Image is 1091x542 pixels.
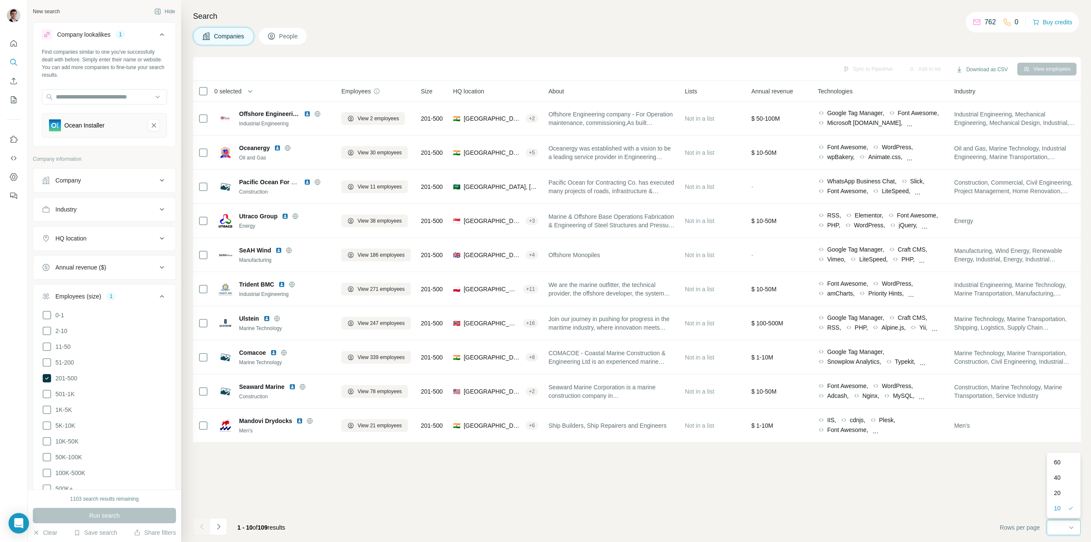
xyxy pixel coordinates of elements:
[919,323,927,332] span: Yii,
[868,153,902,161] span: Animate.css,
[751,183,753,190] span: -
[523,285,538,293] div: + 11
[239,417,292,425] span: Mandovi Drydocks
[859,255,888,264] span: LiteSpeed,
[341,180,408,193] button: View 11 employees
[751,286,776,293] span: $ 10-50M
[827,109,884,117] span: Google Tag Manager,
[685,87,697,96] span: Lists
[453,319,460,328] span: 🇳🇴
[893,391,915,400] span: MySQL,
[464,114,522,123] span: [GEOGRAPHIC_DATA], [GEOGRAPHIC_DATA]
[863,391,880,400] span: Nginx,
[219,419,232,432] img: Logo of Mandovi Drydocks
[954,144,1080,161] span: Oil and Gas, Marine Technology, Industrial Engineering, Marine Transportation, Construction, Proj...
[881,323,906,332] span: Alpine.js,
[214,87,242,96] span: 0 selected
[464,148,522,157] span: [GEOGRAPHIC_DATA], [GEOGRAPHIC_DATA]
[239,427,331,435] div: Men's
[827,391,849,400] span: Adcash,
[219,112,232,125] img: Logo of Offshore Engineering
[464,251,522,259] span: [GEOGRAPHIC_DATA], [GEOGRAPHIC_DATA], [GEOGRAPHIC_DATA]
[341,249,411,261] button: View 186 employees
[358,217,402,225] span: View 38 employees
[52,374,77,383] span: 201-500
[341,317,411,330] button: View 247 employees
[33,199,176,220] button: Industry
[33,8,60,15] div: New search
[827,313,884,322] span: Google Tag Manager,
[74,528,117,537] button: Save search
[464,183,538,191] span: [GEOGRAPHIC_DATA], [GEOGRAPHIC_DATA] Region
[358,115,399,122] span: View 2 employees
[239,154,331,162] div: Oil and Gas
[818,87,853,96] span: Technologies
[55,176,81,185] div: Company
[421,114,443,123] span: 201-500
[899,221,918,229] span: jQuery,
[827,143,868,151] span: Font Awesome,
[751,422,773,429] span: $ 1-10M
[879,416,895,424] span: Plesk,
[421,319,443,328] span: 201-500
[239,325,331,332] div: Marine Technology
[33,257,176,278] button: Annual revenue ($)
[219,316,232,330] img: Logo of Ulstein
[52,421,75,430] span: 5K-10K
[358,183,402,191] span: View 11 employees
[278,281,285,288] img: LinkedIn logo
[358,285,405,293] span: View 271 employees
[219,214,232,228] img: Logo of Utraco Group
[239,144,270,152] span: Oceanergy
[219,282,232,296] img: Logo of Trident BMC
[421,353,443,362] span: 201-500
[341,112,405,125] button: View 2 employees
[134,528,176,537] button: Share filters
[525,354,538,361] div: + 8
[464,421,522,430] span: [GEOGRAPHIC_DATA], [GEOGRAPHIC_DATA]
[685,320,714,327] span: Not in a list
[453,251,460,259] span: 🇬🇧
[453,353,460,362] span: 🇮🇳
[270,349,277,356] img: LinkedIn logo
[685,422,714,429] span: Not in a list
[827,245,884,254] span: Google Tag Manager,
[421,87,433,96] span: Size
[548,178,675,195] span: Pacific Ocean for Contracting Co. has executed many projects of roads, infrastructure & maintenan...
[827,289,855,298] span: amCharts,
[855,323,868,332] span: PHP,
[1054,489,1061,497] p: 20
[1054,504,1061,513] p: 10
[548,281,675,298] span: We are the marine outfitter, the technical provider, the offshore developer, the system integrato...
[685,388,714,395] span: Not in a list
[358,319,405,327] span: View 247 employees
[219,385,232,398] img: Logo of Seaward Marine
[954,383,1080,400] span: Construction, Marine Technology, Marine Transportation, Service Industry
[289,383,296,390] img: LinkedIn logo
[898,109,939,117] span: Font Awesome,
[827,357,881,366] span: Snowplow Analytics,
[1054,473,1061,482] p: 40
[239,120,331,128] div: Industrial Engineering
[1015,17,1019,27] p: 0
[685,183,714,190] span: Not in a list
[882,382,913,390] span: WordPress,
[751,115,780,122] span: $ 50-100M
[7,73,20,89] button: Enrich CSV
[239,179,325,185] span: Pacific Ocean For Contracting
[52,469,85,477] span: 100K-500K
[64,121,104,130] div: Ocean Installer
[421,217,443,225] span: 201-500
[296,417,303,424] img: LinkedIn logo
[55,234,87,243] div: HQ location
[897,211,938,220] span: Font Awesome,
[751,217,776,224] span: $ 10-50M
[685,149,714,156] span: Not in a list
[827,187,868,195] span: Font Awesome,
[52,358,74,367] span: 51-200
[827,348,884,356] span: Google Tag Manager,
[954,110,1080,127] span: Industrial Engineering, Mechanical Engineering, Mechanical Design, Industrial, Industrial Design,...
[148,5,181,18] button: Hide
[304,110,311,117] img: LinkedIn logo
[52,390,75,398] span: 501-1K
